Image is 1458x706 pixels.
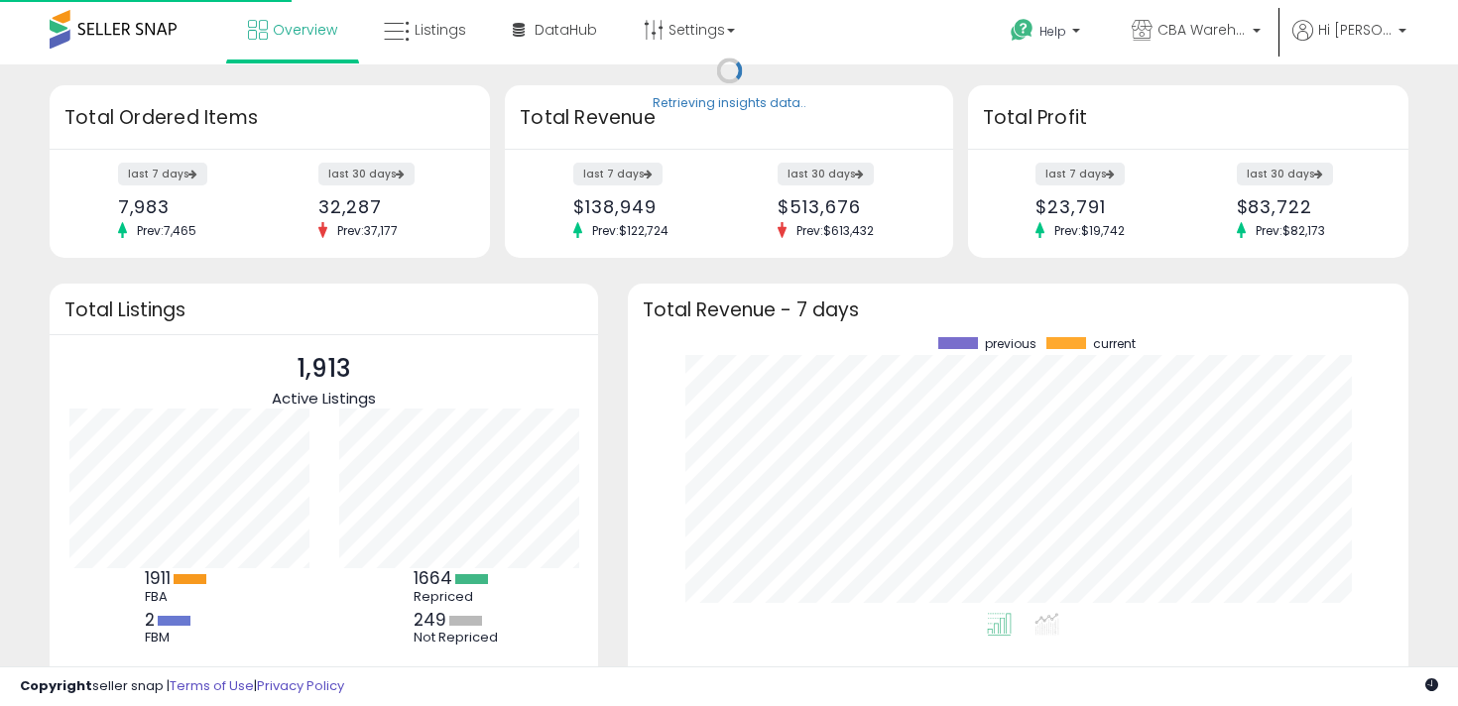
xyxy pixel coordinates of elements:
[318,163,415,185] label: last 30 days
[1044,222,1135,239] span: Prev: $19,742
[643,302,1394,317] h3: Total Revenue - 7 days
[20,677,344,696] div: seller snap | |
[272,350,376,388] p: 1,913
[983,104,1394,132] h3: Total Profit
[145,589,234,605] div: FBA
[778,163,874,185] label: last 30 days
[145,566,171,590] b: 1911
[1035,163,1125,185] label: last 7 days
[520,104,938,132] h3: Total Revenue
[272,388,376,409] span: Active Listings
[1093,337,1136,351] span: current
[64,302,583,317] h3: Total Listings
[1292,20,1406,64] a: Hi [PERSON_NAME]
[414,566,452,590] b: 1664
[1039,23,1066,40] span: Help
[1010,18,1034,43] i: Get Help
[787,222,884,239] span: Prev: $613,432
[778,196,918,217] div: $513,676
[170,676,254,695] a: Terms of Use
[64,104,475,132] h3: Total Ordered Items
[415,20,466,40] span: Listings
[985,337,1036,351] span: previous
[573,163,663,185] label: last 7 days
[535,20,597,40] span: DataHub
[327,222,408,239] span: Prev: 37,177
[582,222,678,239] span: Prev: $122,724
[127,222,206,239] span: Prev: 7,465
[1246,222,1335,239] span: Prev: $82,173
[414,630,503,646] div: Not Repriced
[318,196,455,217] div: 32,287
[1035,196,1172,217] div: $23,791
[1237,163,1333,185] label: last 30 days
[573,196,714,217] div: $138,949
[20,676,92,695] strong: Copyright
[1157,20,1247,40] span: CBA Warehouses
[118,163,207,185] label: last 7 days
[1237,196,1374,217] div: $83,722
[257,676,344,695] a: Privacy Policy
[118,196,255,217] div: 7,983
[145,630,234,646] div: FBM
[414,608,446,632] b: 249
[414,589,503,605] div: Repriced
[1318,20,1393,40] span: Hi [PERSON_NAME]
[145,608,155,632] b: 2
[653,95,806,113] div: Retrieving insights data..
[273,20,337,40] span: Overview
[995,3,1100,64] a: Help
